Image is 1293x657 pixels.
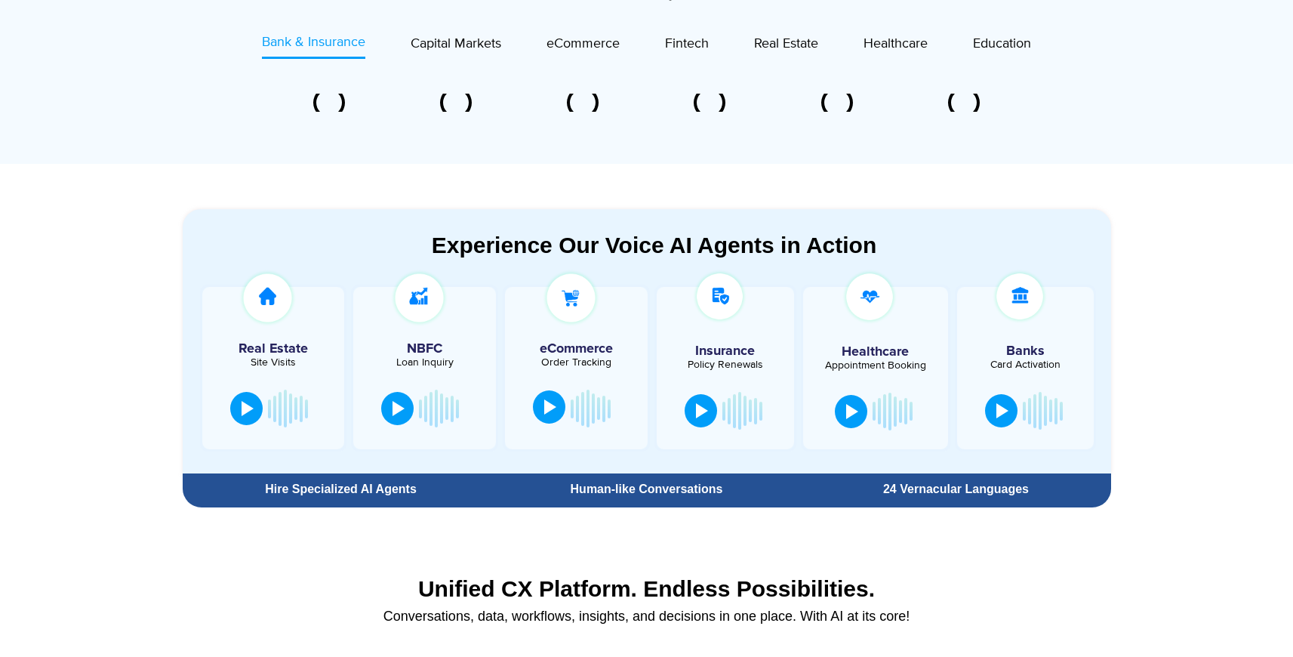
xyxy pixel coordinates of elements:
h5: NBFC [361,342,488,356]
h5: Healthcare [814,345,937,359]
div: Conversations, data, workflows, insights, and decisions in one place. With AI at its core! [190,609,1104,623]
div: 4 of 6 [646,94,773,112]
span: Bank & Insurance [262,34,365,51]
div: 3 of 6 [519,94,646,112]
div: 1 of 6 [266,94,393,112]
a: eCommerce [546,32,620,59]
span: Capital Markets [411,35,501,52]
div: Image Carousel [266,94,1028,112]
a: Bank & Insurance [262,32,365,59]
div: Appointment Booking [814,360,937,371]
a: Real Estate [754,32,818,59]
div: Site Visits [210,357,337,368]
div: 24 Vernacular Languages [808,483,1103,495]
span: Education [973,35,1031,52]
div: 6 of 6 [900,94,1027,112]
a: Fintech [665,32,709,59]
div: Human-like Conversations [499,483,793,495]
div: Hire Specialized AI Agents [190,483,492,495]
span: Real Estate [754,35,818,52]
h5: Insurance [664,344,787,358]
span: eCommerce [546,35,620,52]
div: 2 of 6 [393,94,519,112]
h5: eCommerce [513,342,640,356]
div: Card Activation [965,359,1087,370]
h5: Real Estate [210,342,337,356]
a: Healthcare [864,32,928,59]
span: Healthcare [864,35,928,52]
a: Education [973,32,1031,59]
span: Fintech [665,35,709,52]
a: Capital Markets [411,32,501,59]
div: Loan Inquiry [361,357,488,368]
div: Experience Our Voice AI Agents in Action [198,232,1111,258]
div: Policy Renewals [664,359,787,370]
div: Order Tracking [513,357,640,368]
h5: Banks [965,344,1087,358]
div: 5 of 6 [774,94,900,112]
div: Unified CX Platform. Endless Possibilities. [190,575,1104,602]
